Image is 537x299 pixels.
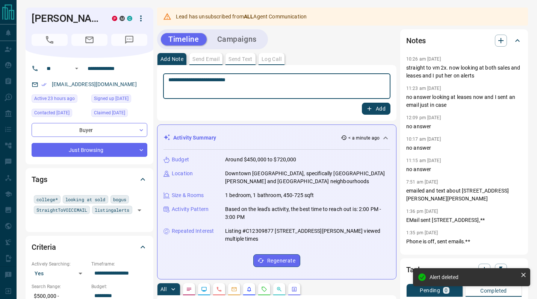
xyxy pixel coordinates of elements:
p: no answer looking at leases now and I sent an email just in case [406,93,522,109]
p: Size & Rooms [172,191,204,199]
h2: Notes [406,35,426,47]
span: Signed up [DATE] [94,95,129,102]
p: no answer [406,144,522,152]
div: property.ca [112,16,117,21]
p: Listing #C12309877 [STREET_ADDRESS][PERSON_NAME] viewed multiple times [225,227,390,243]
p: no answer [406,123,522,131]
svg: Listing Alerts [246,286,252,292]
p: 11:15 am [DATE] [406,158,441,163]
div: Wed Apr 20 2022 [91,109,147,119]
div: Yes [32,267,88,279]
p: Location [172,170,193,178]
span: Email [71,34,107,46]
svg: Lead Browsing Activity [201,286,207,292]
svg: Notes [186,286,192,292]
span: StraightToVOICEMAIL [36,206,87,214]
h1: [PERSON_NAME] [32,12,101,24]
button: Regenerate [253,254,300,267]
p: 1:36 pm [DATE] [406,209,438,214]
p: 10:26 am [DATE] [406,56,441,62]
p: Activity Summary [173,134,216,142]
span: Call [32,34,68,46]
h2: Criteria [32,241,56,253]
span: looking at sold [65,196,106,203]
div: Alert deleted [430,274,517,280]
button: Open [72,64,81,73]
svg: Requests [261,286,267,292]
p: Budget: [91,283,147,290]
p: Around $450,000 to $720,000 [225,156,296,164]
div: Tasks [406,261,522,279]
button: Add [362,103,390,115]
p: Phone is off, sent emails.** [406,238,522,246]
p: 11:23 am [DATE] [406,86,441,91]
p: emailed and text about [STREET_ADDRESS][PERSON_NAME][PERSON_NAME] [406,187,522,203]
p: Downtown [GEOGRAPHIC_DATA], specifically [GEOGRAPHIC_DATA][PERSON_NAME] and [GEOGRAPHIC_DATA] nei... [225,170,390,185]
p: Add Note [160,56,183,62]
span: Active 23 hours ago [34,95,75,102]
div: Just Browsing [32,143,147,157]
p: 12:09 pm [DATE] [406,115,441,120]
div: Tags [32,170,147,188]
p: 1 bedroom, 1 bathroom, 450-725 sqft [225,191,314,199]
strong: ALL [244,14,253,20]
div: Wed Jan 27 2021 [91,94,147,105]
div: Criteria [32,238,147,256]
div: Thu Jul 24 2025 [32,109,88,119]
p: All [160,287,166,292]
button: Open [134,205,145,216]
svg: Opportunities [276,286,282,292]
p: EMail sent [STREET_ADDRESS],** [406,216,522,224]
p: Timeframe: [91,261,147,267]
p: Activity Pattern [172,205,209,213]
span: college* [36,196,58,203]
div: condos.ca [127,16,132,21]
p: straight to vm 2x. now looking at both sales and leases and I put her on alerts [406,64,522,80]
p: < a minute ago [348,135,380,141]
p: 1:35 pm [DATE] [406,230,438,235]
div: Activity Summary< a minute ago [163,131,390,145]
span: bogus [113,196,127,203]
button: Campaigns [210,33,264,46]
div: mrloft.ca [120,16,125,21]
div: Buyer [32,123,147,137]
a: [EMAIL_ADDRESS][DOMAIN_NAME] [52,81,137,87]
p: 7:51 am [DATE] [406,179,438,185]
svg: Email Verified [41,82,47,87]
p: no answer [406,165,522,173]
h2: Tasks [406,264,425,276]
button: Timeline [161,33,207,46]
p: Search Range: [32,283,88,290]
span: Claimed [DATE] [94,109,125,117]
p: Based on the lead's activity, the best time to reach out is: 2:00 PM - 3:00 PM [225,205,390,221]
div: Mon Aug 11 2025 [32,94,88,105]
span: Message [111,34,147,46]
div: Lead has unsubscribed from Agent Communication [176,10,307,23]
svg: Emails [231,286,237,292]
span: Contacted [DATE] [34,109,70,117]
svg: Agent Actions [291,286,297,292]
svg: Calls [216,286,222,292]
p: Actively Searching: [32,261,88,267]
p: Budget [172,156,189,164]
h2: Tags [32,173,47,185]
p: 10:17 am [DATE] [406,137,441,142]
div: Notes [406,32,522,50]
span: listingalerts [95,206,129,214]
p: Repeated Interest [172,227,214,235]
